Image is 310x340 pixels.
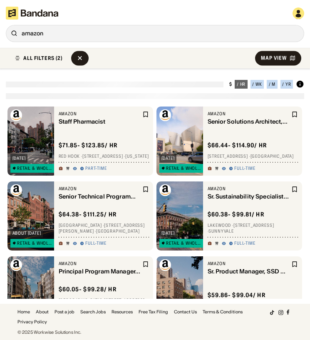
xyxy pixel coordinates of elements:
[59,193,141,200] div: Senior Technical Program Manager, Audible Information Security and Security Engineering
[17,330,81,335] div: © 2025 Workwise Solutions Inc.
[208,118,290,125] div: Senior Solutions Architect, Music, Amazon Music; BD Partnerships
[159,109,171,121] img: Amazon logo
[208,291,265,299] div: $ 59.86 - $99.04 / hr
[159,184,171,196] img: Amazon logo
[22,30,300,36] div: amazon
[234,165,255,171] div: Full-time
[261,55,287,60] div: Map View
[36,310,49,314] a: About
[17,310,30,314] a: Home
[85,240,107,246] div: Full-time
[166,166,201,171] div: Retail & Wholesale
[10,109,22,121] img: Amazon logo
[208,186,290,191] div: Amazon
[166,241,201,246] div: Retail & Wholesale
[12,231,41,235] div: about [DATE]
[208,261,290,266] div: Amazon
[139,310,168,314] a: Free Tax Filing
[161,156,175,160] div: [DATE]
[59,111,141,117] div: Amazon
[80,310,106,314] a: Search Jobs
[161,231,175,235] div: [DATE]
[237,82,246,87] div: / hr
[282,82,291,87] div: / yr
[252,82,262,87] div: / wk
[17,320,47,324] a: Privacy Policy
[23,55,62,60] div: ALL FILTERS (2)
[6,7,58,20] img: Bandana logotype
[10,259,22,271] img: Amazon logo
[208,153,298,159] div: [STREET_ADDRESS] · [GEOGRAPHIC_DATA]
[59,211,117,218] div: $ 64.38 - $111.25 / hr
[59,118,141,125] div: Staff Pharmacist
[159,259,171,271] img: Amazon logo
[17,166,52,171] div: Retail & Wholesale
[112,310,133,314] a: Resources
[269,82,276,87] div: / m
[55,310,74,314] a: Post a job
[59,153,149,159] div: Red Hook · [STREET_ADDRESS] · [US_STATE]
[208,193,290,200] div: Sr. Sustainability Specialist, Devices Sustainability Science and Engineering team
[208,211,264,218] div: $ 60.38 - $99.81 / hr
[229,82,232,87] div: $
[10,184,22,196] img: Amazon logo
[17,241,52,246] div: Retail & Wholesale
[208,111,290,117] div: Amazon
[6,104,304,299] div: grid
[59,223,149,234] div: [GEOGRAPHIC_DATA] · [STREET_ADDRESS][PERSON_NAME] · [GEOGRAPHIC_DATA]
[59,141,117,149] div: $ 71.85 - $123.85 / hr
[59,186,141,191] div: Amazon
[208,141,267,149] div: $ 66.44 - $114.90 / hr
[208,223,298,234] div: Lakewood · [STREET_ADDRESS] · Sunnyvale
[234,240,255,246] div: Full-time
[85,165,107,171] div: Part-time
[174,310,197,314] a: Contact Us
[59,285,117,293] div: $ 60.05 - $99.28 / hr
[203,310,243,314] a: Terms & Conditions
[59,298,149,309] div: [GEOGRAPHIC_DATA] · [STREET_ADDRESS] · [GEOGRAPHIC_DATA]
[59,261,141,266] div: Amazon
[59,268,141,275] div: Principal Program Manager, WW WHS OpEx
[12,156,26,160] div: [DATE]
[208,268,290,275] div: Sr. Product Manager, SSD OI Tech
